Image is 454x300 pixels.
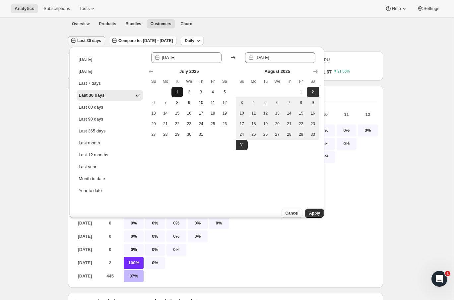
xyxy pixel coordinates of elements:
button: Daily [181,36,204,45]
button: Monday August 4 2025 [248,97,260,108]
button: Last year [77,162,143,172]
button: Sunday July 20 2025 [148,119,160,129]
button: Last 60 days [77,102,143,113]
span: We [274,79,281,84]
span: 11 [210,100,216,105]
p: [DATE] [73,217,97,229]
button: Saturday August 30 2025 [307,129,319,140]
span: 2 [309,89,316,95]
span: 6 [274,100,281,105]
button: [DATE] [77,66,143,77]
p: 0% [337,138,357,150]
p: 0% [145,217,165,229]
th: Thursday [283,76,295,87]
button: Help [381,4,411,13]
span: Analytics [15,6,34,11]
p: 0 [98,230,122,242]
th: Monday [160,76,171,87]
p: 0% [166,230,186,242]
button: Monday August 25 2025 [248,129,260,140]
button: Subscriptions [39,4,74,13]
span: Mo [250,79,257,84]
th: Saturday [307,76,319,87]
span: 28 [286,132,292,137]
span: 25 [250,132,257,137]
div: Last 90 days [79,116,103,123]
span: 10 [198,100,204,105]
p: 11 [337,111,357,118]
button: Tuesday August 12 2025 [260,108,272,119]
button: Friday July 4 2025 [207,87,219,97]
span: 30 [186,132,192,137]
button: Tuesday July 8 2025 [171,97,183,108]
span: 12 [221,100,228,105]
button: Friday July 18 2025 [207,108,219,119]
button: Last 12 months [77,150,143,160]
span: 21 [162,121,169,126]
button: Last 90 days [77,114,143,125]
button: Friday July 25 2025 [207,119,219,129]
button: Tuesday July 15 2025 [171,108,183,119]
button: Thursday August 14 2025 [283,108,295,119]
span: 21 [286,121,292,126]
button: [DATE] [77,54,143,65]
span: 25 [210,121,216,126]
button: Show previous month, June 2025 [146,67,156,76]
p: 0% [145,257,165,269]
p: 0% [124,230,144,242]
span: 22 [298,121,304,126]
span: Th [198,79,204,84]
span: 8 [174,100,181,105]
button: Thursday July 3 2025 [195,87,207,97]
button: Monday July 28 2025 [160,129,171,140]
th: Saturday [219,76,230,87]
button: Saturday August 9 2025 [307,97,319,108]
button: Tools [75,4,100,13]
button: Thursday August 28 2025 [283,129,295,140]
button: Wednesday July 16 2025 [183,108,195,119]
span: 22 [174,121,181,126]
span: 1 [445,271,450,276]
button: Wednesday July 9 2025 [183,97,195,108]
span: 16 [186,111,192,116]
p: 0% [188,217,208,229]
span: 5 [221,89,228,95]
th: Monday [248,76,260,87]
span: 2 [186,89,192,95]
p: 0% [166,217,186,229]
button: Wednesday August 13 2025 [271,108,283,119]
button: Tuesday July 29 2025 [171,129,183,140]
span: 19 [262,121,269,126]
button: Last 30 days [77,90,143,101]
span: 26 [221,121,228,126]
span: 29 [174,132,181,137]
div: Last year [79,164,96,170]
button: Saturday July 26 2025 [219,119,230,129]
span: Tu [174,79,181,84]
button: Friday August 1 2025 [295,87,307,97]
span: Su [150,79,157,84]
div: [DATE] [79,68,92,75]
span: 14 [286,111,292,116]
p: 0% [166,244,186,256]
th: Sunday [236,76,248,87]
p: [DATE] [73,230,97,242]
span: 28 [162,132,169,137]
p: [DATE] [73,244,97,256]
button: Wednesday August 27 2025 [271,129,283,140]
p: [DATE] [73,270,97,282]
span: 15 [174,111,181,116]
span: 9 [309,100,316,105]
span: 4 [210,89,216,95]
text: 21.56% [338,70,350,74]
span: 31 [198,132,204,137]
span: 18 [250,121,257,126]
button: Compare to: [DATE] - [DATE] [109,36,177,45]
span: 1 [174,89,181,95]
p: 445 [98,270,122,282]
span: Tools [79,6,90,11]
span: 24 [198,121,204,126]
span: Churn [180,21,192,26]
span: Su [238,79,245,84]
span: Customers [151,21,171,26]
